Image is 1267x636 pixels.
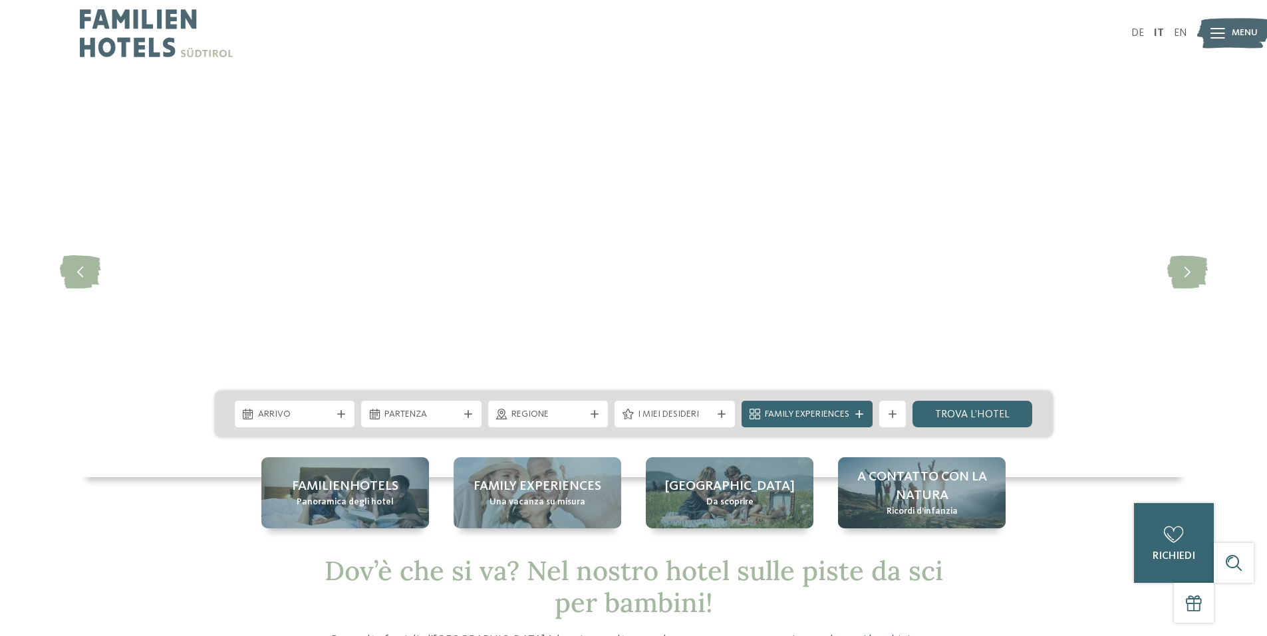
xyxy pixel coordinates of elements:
span: Regione [511,408,585,421]
span: Ricordi d’infanzia [887,505,958,518]
a: Hotel sulle piste da sci per bambini: divertimento senza confini A contatto con la natura Ricordi... [838,457,1006,528]
span: Arrivo [258,408,332,421]
span: A contatto con la natura [851,468,992,505]
span: Dov’è che si va? Nel nostro hotel sulle piste da sci per bambini! [325,554,943,619]
img: Hotel sulle piste da sci per bambini: divertimento senza confini [80,66,1187,477]
a: EN [1174,28,1187,39]
a: DE [1131,28,1144,39]
span: Partenza [384,408,458,421]
a: Hotel sulle piste da sci per bambini: divertimento senza confini [GEOGRAPHIC_DATA] Da scoprire [646,457,813,528]
a: IT [1154,28,1164,39]
span: Una vacanza su misura [490,496,585,509]
span: Panoramica degli hotel [297,496,394,509]
span: [GEOGRAPHIC_DATA] [665,477,795,496]
span: Familienhotels [292,477,398,496]
a: Hotel sulle piste da sci per bambini: divertimento senza confini Family experiences Una vacanza s... [454,457,621,528]
span: richiedi [1153,551,1195,562]
a: Hotel sulle piste da sci per bambini: divertimento senza confini Familienhotels Panoramica degli ... [261,457,429,528]
a: richiedi [1134,503,1214,583]
span: Family Experiences [765,408,849,421]
span: Family experiences [474,477,601,496]
span: I miei desideri [638,408,712,421]
a: trova l’hotel [913,401,1033,427]
span: Menu [1232,27,1258,40]
span: Da scoprire [706,496,754,509]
